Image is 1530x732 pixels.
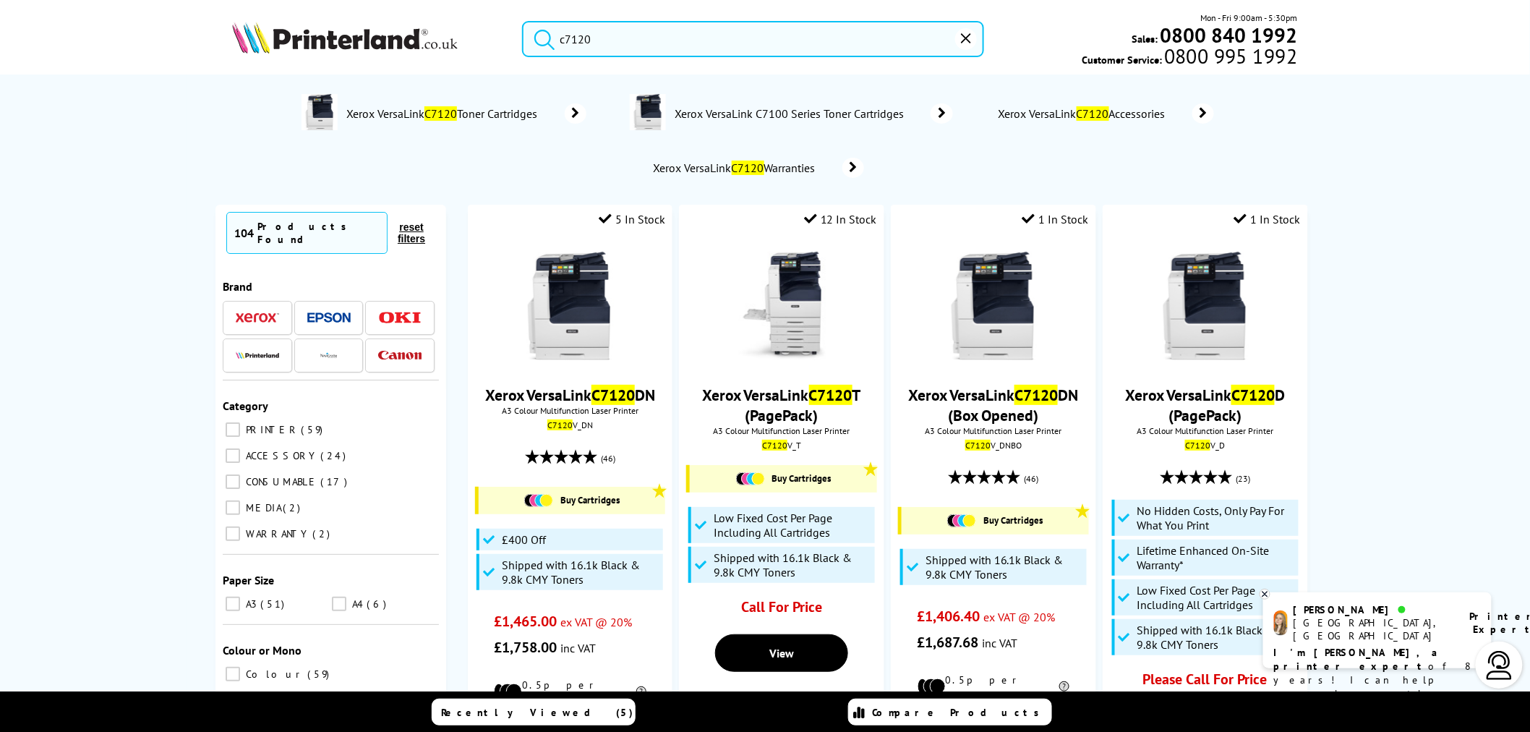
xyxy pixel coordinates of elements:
[1110,425,1300,436] span: A3 Colour Multifunction Laser Printer
[984,610,1056,624] span: ex VAT @ 20%
[332,597,346,611] input: A4 6
[902,440,1085,451] div: V_DNBO
[524,494,553,507] img: Cartridges
[516,252,624,360] img: Xerox-C7120-Front-Main-Small.jpg
[706,597,858,624] div: Call For Price
[686,425,876,436] span: A3 Colour Multifunction Laser Printer
[242,597,259,610] span: A3
[307,312,351,323] img: Epson
[320,346,338,365] img: Navigator
[732,161,764,175] mark: C7120
[1294,616,1452,642] div: [GEOGRAPHIC_DATA], [GEOGRAPHIC_DATA]
[996,103,1214,124] a: Xerox VersaLinkC7120Accessories
[1137,543,1295,572] span: Lifetime Enhanced On-Site Warranty*
[560,494,620,506] span: Buy Cartridges
[522,21,984,57] input: Search product o
[242,668,306,681] span: Colour
[947,514,976,527] img: Cartridges
[690,440,873,451] div: V_T
[302,94,338,130] img: C7120V_DN-conspage.jpg
[1294,603,1452,616] div: [PERSON_NAME]
[1132,32,1158,46] span: Sales:
[242,527,311,540] span: WARRANTY
[349,597,365,610] span: A4
[226,448,240,463] input: ACCESSORY 24
[1158,28,1298,42] a: 0800 840 1992
[494,612,557,631] span: £1,465.00
[257,220,380,246] div: Products Found
[772,472,832,485] span: Buy Cartridges
[547,420,573,430] mark: C7120
[1231,385,1275,405] mark: C7120
[226,597,240,611] input: A3 51
[1082,49,1297,67] span: Customer Service:
[502,532,546,547] span: £400 Off
[378,312,422,324] img: OKI
[1274,646,1481,715] p: of 8 years! I can help you choose the right product
[223,573,274,587] span: Paper Size
[804,212,877,226] div: 12 In Stock
[715,634,848,672] a: View
[848,699,1052,725] a: Compare Products
[502,558,659,587] span: Shipped with 16.1k Black & 9.8k CMY Toners
[232,22,458,54] img: Printerland Logo
[909,514,1081,527] a: Buy Cartridges
[494,638,557,657] span: £1,758.00
[301,423,326,436] span: 59
[307,668,333,681] span: 59
[242,449,319,462] span: ACCESSORY
[983,514,1043,527] span: Buy Cartridges
[769,646,794,660] span: View
[1014,385,1058,405] mark: C7120
[242,423,299,436] span: PRINTER
[965,440,991,451] mark: C7120
[226,501,240,515] input: MEDIA 2
[651,161,821,175] span: Xerox VersaLink Warranties
[378,351,422,360] img: Canon
[996,106,1171,121] span: Xerox VersaLink Accessories
[673,94,953,133] a: Xerox VersaLink C7100 Series Toner Cartridges
[367,597,390,610] span: 6
[809,385,852,405] mark: C7120
[226,527,240,541] input: WARRANTY 2
[599,212,665,226] div: 5 In Stock
[283,501,304,514] span: 2
[560,615,632,629] span: ex VAT @ 20%
[918,673,1070,699] li: 0.5p per mono page
[697,472,869,485] a: Buy Cartridges
[226,422,240,437] input: PRINTER 59
[908,385,1078,425] a: Xerox VersaLinkC7120DN (Box Opened)
[475,405,665,416] span: A3 Colour Multifunction Laser Printer
[1129,670,1281,696] div: Please Call For Price
[1162,49,1297,63] span: 0800 995 1992
[714,550,871,579] span: Shipped with 16.1k Black & 9.8k CMY Toners
[762,440,787,451] mark: C7120
[898,425,1088,436] span: A3 Colour Multifunction Laser Printer
[1022,212,1089,226] div: 1 In Stock
[388,221,435,245] button: reset filters
[232,22,503,56] a: Printerland Logo
[703,385,861,425] a: Xerox VersaLinkC7120T (PagePack)
[983,636,1018,650] span: inc VAT
[673,106,909,121] span: Xerox VersaLink C7100 Series Toner Cartridges
[918,607,980,626] span: £1,406.40
[223,399,268,413] span: Category
[236,312,279,323] img: Xerox
[1234,212,1301,226] div: 1 In Stock
[1024,465,1038,493] span: (46)
[1077,106,1109,121] mark: C7120
[424,106,457,121] mark: C7120
[236,352,279,359] img: Printerland
[486,494,658,507] a: Buy Cartridges
[1485,651,1514,680] img: user-headset-light.svg
[260,597,288,610] span: 51
[736,472,765,485] img: Cartridges
[591,385,635,405] mark: C7120
[441,706,633,719] span: Recently Viewed (5)
[714,511,871,540] span: Low Fixed Cost Per Page Including All Cartridges
[1236,465,1250,493] span: (23)
[560,641,596,655] span: inc VAT
[234,226,254,240] span: 104
[601,445,615,472] span: (46)
[1125,385,1285,425] a: Xerox VersaLinkC7120D (PagePack)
